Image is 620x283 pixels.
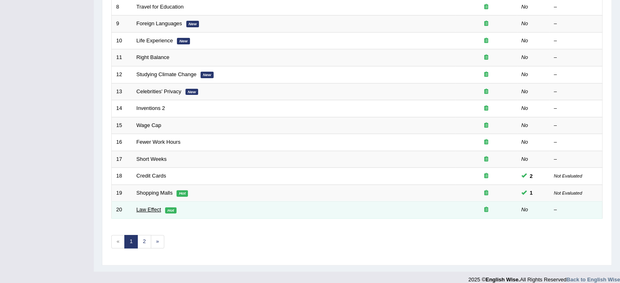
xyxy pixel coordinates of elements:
[554,105,598,112] div: –
[460,37,512,45] div: Exam occurring question
[124,235,138,248] a: 1
[567,276,620,283] a: Back to English Wise
[521,105,528,111] em: No
[177,190,188,197] em: Hot
[554,3,598,11] div: –
[112,83,132,100] td: 13
[521,4,528,10] em: No
[460,138,512,146] div: Exam occurring question
[111,235,125,248] span: «
[177,38,190,44] em: New
[554,88,598,96] div: –
[112,15,132,33] td: 9
[137,190,173,196] a: Shopping Malls
[460,172,512,180] div: Exam occurring question
[185,89,199,95] em: New
[554,206,598,214] div: –
[460,3,512,11] div: Exam occurring question
[137,37,173,44] a: Life Experience
[186,21,199,27] em: New
[521,37,528,44] em: No
[460,189,512,197] div: Exam occurring question
[137,139,181,145] a: Fewer Work Hours
[460,105,512,112] div: Exam occurring question
[554,54,598,61] div: –
[554,173,582,178] small: Not Evaluated
[527,172,536,180] span: You can still take this question
[112,134,132,151] td: 16
[521,88,528,94] em: No
[112,100,132,117] td: 14
[112,151,132,168] td: 17
[485,276,520,283] strong: English Wise.
[137,20,182,26] a: Foreign Languages
[112,32,132,49] td: 10
[521,122,528,128] em: No
[137,156,167,162] a: Short Weeks
[112,117,132,134] td: 15
[137,54,170,60] a: Right Balance
[137,173,166,179] a: Credit Cards
[554,138,598,146] div: –
[521,71,528,77] em: No
[112,168,132,185] td: 18
[554,156,598,163] div: –
[521,20,528,26] em: No
[460,20,512,28] div: Exam occurring question
[554,191,582,195] small: Not Evaluated
[137,71,196,77] a: Studying Climate Change
[201,72,214,78] em: New
[137,4,184,10] a: Travel for Education
[521,54,528,60] em: No
[460,206,512,214] div: Exam occurring question
[165,207,177,214] em: Hot
[460,71,512,79] div: Exam occurring question
[137,235,151,248] a: 2
[460,88,512,96] div: Exam occurring question
[554,122,598,129] div: –
[521,206,528,213] em: No
[112,202,132,219] td: 20
[112,184,132,202] td: 19
[521,139,528,145] em: No
[554,37,598,45] div: –
[112,49,132,66] td: 11
[137,105,165,111] a: Inventions 2
[460,156,512,163] div: Exam occurring question
[137,206,161,213] a: Law Effect
[460,122,512,129] div: Exam occurring question
[527,189,536,197] span: You can still take this question
[137,88,181,94] a: Celebrities' Privacy
[521,156,528,162] em: No
[554,20,598,28] div: –
[554,71,598,79] div: –
[112,66,132,83] td: 12
[137,122,161,128] a: Wage Cap
[460,54,512,61] div: Exam occurring question
[151,235,164,248] a: »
